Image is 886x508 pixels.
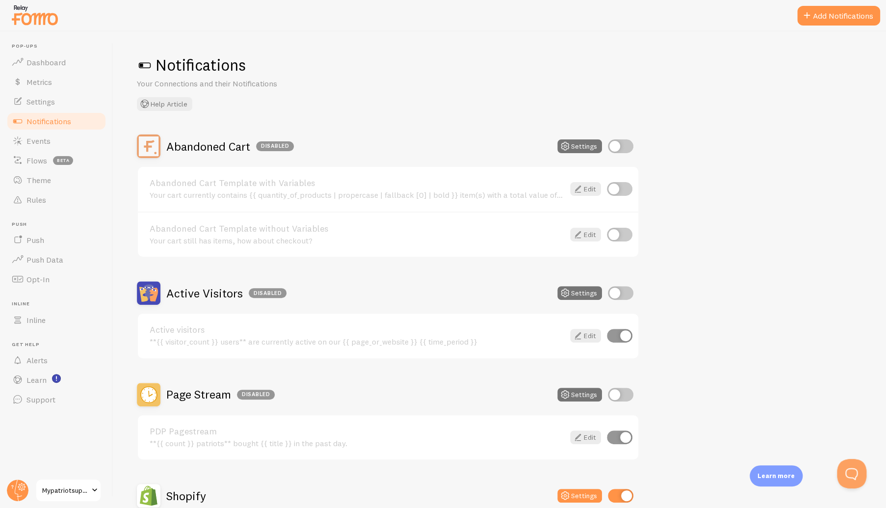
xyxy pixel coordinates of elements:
span: Opt-In [26,274,50,284]
button: Settings [557,139,602,153]
a: Edit [570,430,601,444]
a: Opt-In [6,269,107,289]
a: Edit [570,182,601,196]
div: Disabled [237,390,275,400]
span: Get Help [12,342,107,348]
span: Notifications [26,116,71,126]
button: Settings [557,388,602,401]
a: Theme [6,170,107,190]
h1: Notifications [137,55,862,75]
div: **{{ visitor_count }} users** are currently active on our {{ page_or_website }} {{ time_period }} [150,337,564,346]
span: Mypatriotsupply [42,484,89,496]
span: Push [26,235,44,245]
span: Rules [26,195,46,205]
span: beta [53,156,73,165]
p: Learn more [757,471,795,481]
span: Events [26,136,51,146]
span: Settings [26,97,55,107]
a: Notifications [6,111,107,131]
img: fomo-relay-logo-orange.svg [10,2,59,27]
span: Push [12,221,107,228]
span: Metrics [26,77,52,87]
h2: Shopify [166,488,206,504]
button: Settings [557,489,602,503]
a: Learn [6,370,107,390]
img: Shopify [137,484,160,508]
span: Flows [26,156,47,165]
p: Your Connections and their Notifications [137,78,372,89]
a: Active visitors [150,325,564,334]
a: Alerts [6,350,107,370]
a: Flows beta [6,151,107,170]
a: Dashboard [6,53,107,72]
a: Abandoned Cart Template without Variables [150,224,564,233]
a: Settings [6,92,107,111]
a: Rules [6,190,107,210]
h2: Page Stream [166,387,275,402]
a: Metrics [6,72,107,92]
a: Push Data [6,250,107,269]
span: Push Data [26,255,63,265]
svg: <p>Watch New Feature Tutorials!</p> [52,374,61,383]
span: Pop-ups [12,43,107,50]
img: Abandoned Cart [137,134,160,158]
a: Edit [570,329,601,343]
a: PDP Pagestream [150,427,564,436]
span: Support [26,395,55,404]
span: Inline [26,315,46,325]
iframe: Help Scout Beacon - Open [837,459,866,488]
div: Your cart currently contains {{ quantity_of_products | propercase | fallback [0] | bold }} item(s... [150,190,564,199]
h2: Active Visitors [166,286,287,301]
img: Active Visitors [137,281,160,305]
h2: Abandoned Cart [166,139,294,154]
a: Inline [6,310,107,330]
div: Disabled [256,141,294,151]
button: Help Article [137,97,192,111]
a: Support [6,390,107,409]
div: Your cart still has items, how about checkout? [150,236,564,245]
a: Abandoned Cart Template with Variables [150,179,564,187]
span: Inline [12,301,107,307]
span: Alerts [26,355,48,365]
a: Mypatriotsupply [35,479,102,502]
img: Page Stream [137,383,160,406]
span: Theme [26,175,51,185]
a: Push [6,230,107,250]
span: Learn [26,375,47,385]
span: Dashboard [26,57,66,67]
button: Settings [557,286,602,300]
a: Events [6,131,107,151]
div: **{{ count }} patriots** bought {{ title }} in the past day. [150,439,564,448]
div: Disabled [249,288,287,298]
a: Edit [570,228,601,241]
div: Learn more [750,465,803,486]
